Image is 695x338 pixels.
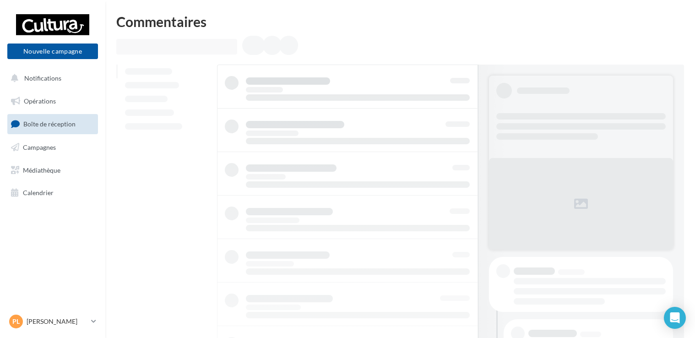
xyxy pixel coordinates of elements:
button: Notifications [5,69,96,88]
span: Opérations [24,97,56,105]
a: Boîte de réception [5,114,100,134]
a: PL [PERSON_NAME] [7,313,98,330]
span: Campagnes [23,143,56,151]
div: Open Intercom Messenger [664,307,686,329]
a: Opérations [5,92,100,111]
div: Commentaires [116,15,684,28]
a: Calendrier [5,183,100,202]
span: Boîte de réception [23,120,76,128]
span: Notifications [24,74,61,82]
a: Médiathèque [5,161,100,180]
button: Nouvelle campagne [7,44,98,59]
span: PL [12,317,20,326]
p: [PERSON_NAME] [27,317,87,326]
span: Médiathèque [23,166,60,174]
span: Calendrier [23,189,54,196]
a: Campagnes [5,138,100,157]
